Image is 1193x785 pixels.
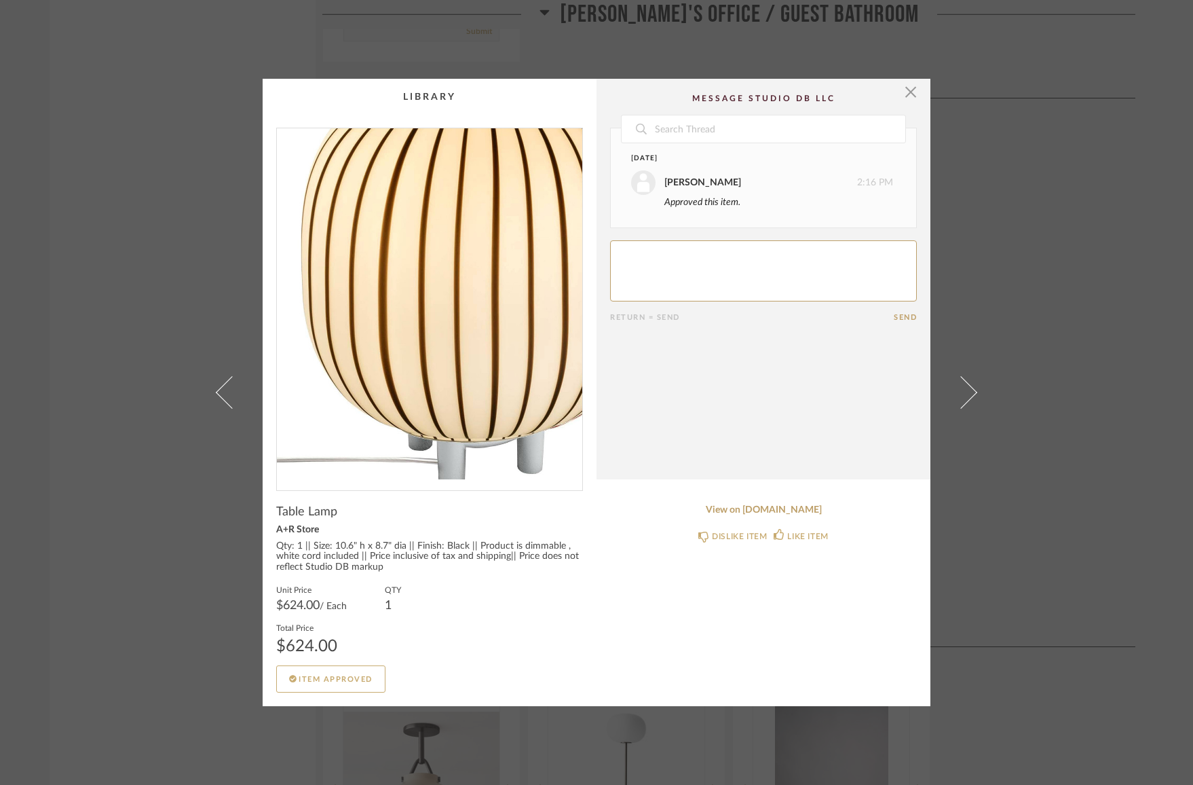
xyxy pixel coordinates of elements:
span: Item Approved [299,676,373,683]
span: Table Lamp [276,505,337,519]
a: View on [DOMAIN_NAME] [610,505,917,516]
button: Item Approved [276,665,385,693]
img: ac06f43e-4707-4497-97a1-d6700edf957a_1000x1000.jpg [277,128,582,479]
div: Approved this item. [664,195,893,210]
div: LIKE ITEM [787,530,828,543]
label: QTY [385,584,401,595]
div: 1 [385,600,401,611]
div: 2:16 PM [631,170,893,195]
input: Search Thread [654,115,905,143]
div: Return = Send [610,313,894,322]
div: [DATE] [631,153,868,164]
label: Total Price [276,622,337,633]
div: 0 [277,128,582,479]
span: / Each [320,602,347,611]
div: Qty: 1 || Size: 10.6" h x 8.7" dia || Finish: Black || Product is dimmable , white cord included ... [276,541,583,574]
div: [PERSON_NAME] [664,175,741,190]
button: Close [897,79,924,106]
div: $624.00 [276,638,337,655]
div: A+R Store [276,525,583,536]
label: Unit Price [276,584,347,595]
span: $624.00 [276,600,320,612]
div: DISLIKE ITEM [712,530,767,543]
button: Send [894,313,917,322]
